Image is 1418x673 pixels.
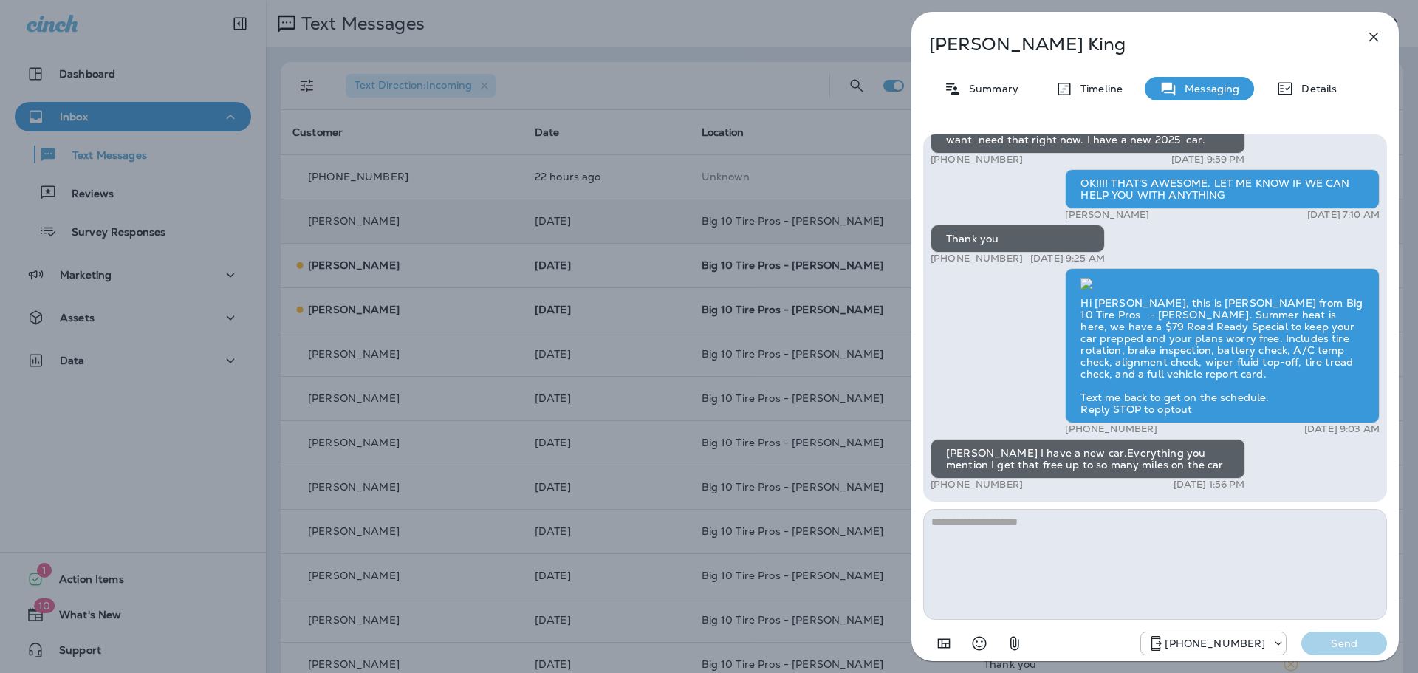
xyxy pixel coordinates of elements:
[931,439,1245,479] div: [PERSON_NAME] I have a new car.Everything you mention I get that free up to so many miles on the car
[1065,169,1380,209] div: OK!!!! THAT'S AWESOME. LET ME KNOW IF WE CAN HELP YOU WITH ANYTHING
[931,479,1023,491] p: [PHONE_NUMBER]
[962,83,1018,95] p: Summary
[1294,83,1337,95] p: Details
[931,154,1023,165] p: [PHONE_NUMBER]
[931,253,1023,264] p: [PHONE_NUMBER]
[1141,635,1286,652] div: +1 (601) 808-4206
[1073,83,1123,95] p: Timeline
[1307,209,1380,221] p: [DATE] 7:10 AM
[1177,83,1239,95] p: Messaging
[929,629,959,658] button: Add in a premade template
[929,34,1332,55] p: [PERSON_NAME] King
[1304,423,1380,435] p: [DATE] 9:03 AM
[1174,479,1245,491] p: [DATE] 1:56 PM
[1171,154,1245,165] p: [DATE] 9:59 PM
[931,114,1245,154] div: [PERSON_NAME] thank you so much for texting me. I want need that right now. I have a new 2025 car.
[1065,209,1149,221] p: [PERSON_NAME]
[1065,268,1380,423] div: Hi [PERSON_NAME], this is [PERSON_NAME] from Big 10 Tire Pros - [PERSON_NAME]. Summer heat is her...
[1080,278,1092,290] img: twilio-download
[1030,253,1105,264] p: [DATE] 9:25 AM
[931,225,1105,253] div: Thank you
[1065,423,1157,435] p: [PHONE_NUMBER]
[965,629,994,658] button: Select an emoji
[1165,638,1265,649] p: [PHONE_NUMBER]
